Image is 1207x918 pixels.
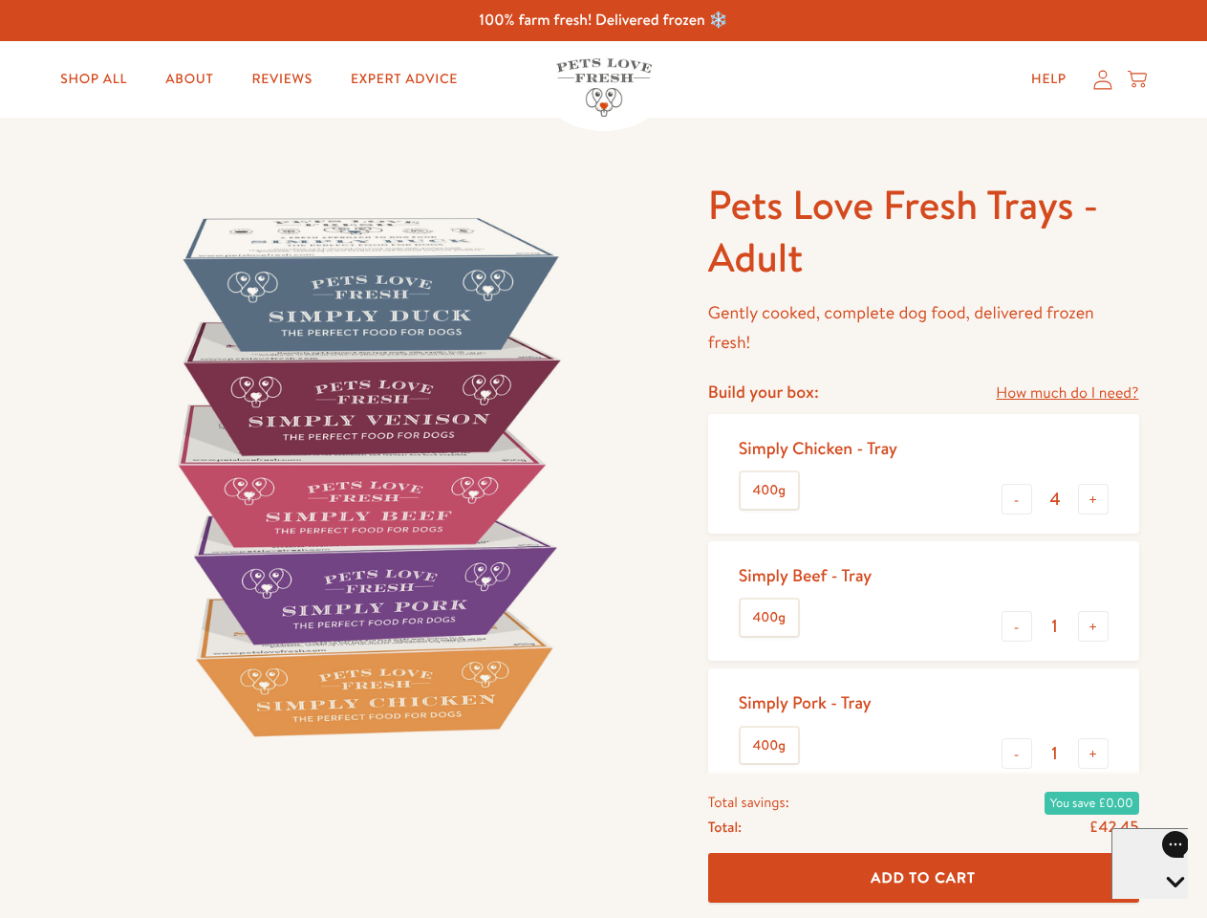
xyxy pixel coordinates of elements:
[708,815,742,840] span: Total:
[708,853,1139,904] button: Add To Cart
[1002,611,1032,642] button: -
[708,790,789,815] span: Total savings:
[708,179,1139,283] h1: Pets Love Fresh Trays - Adult
[1078,484,1109,514] button: +
[1111,828,1188,899] iframe: Gorgias live chat messenger
[708,298,1139,357] p: Gently cooked, complete dog food, delivered frozen fresh!
[1002,738,1032,769] button: -
[1078,738,1109,769] button: +
[236,60,327,98] a: Reviews
[996,381,1138,406] a: How much do I need?
[1045,792,1139,815] span: You save £0.00
[1078,611,1109,642] button: +
[871,867,976,887] span: Add To Cart
[708,381,819,403] h4: Build your box:
[556,58,652,117] img: Pets Love Fresh
[69,179,662,773] img: Pets Love Fresh Trays - Adult
[741,472,798,509] label: 400g
[1089,817,1139,838] span: £42.45
[741,728,798,764] label: 400g
[741,600,798,636] label: 400g
[335,60,473,98] a: Expert Advice
[1002,484,1032,514] button: -
[739,437,897,459] div: Simply Chicken - Tray
[150,60,228,98] a: About
[739,564,872,586] div: Simply Beef - Tray
[739,691,872,713] div: Simply Pork - Tray
[1016,60,1082,98] a: Help
[45,60,142,98] a: Shop All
